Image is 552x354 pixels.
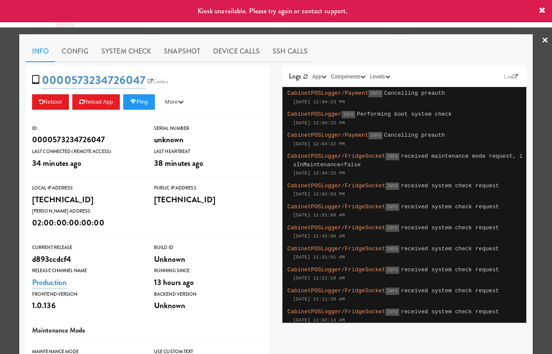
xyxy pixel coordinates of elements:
span: CabinetPOSLogger/Payment [288,132,369,138]
button: Reload App [72,94,120,110]
span: [DATE] 12:04:22 PM [293,141,345,147]
a: System Check [95,41,157,62]
span: [DATE] 11:31:51 AM [293,255,345,260]
span: Cancelling preauth [384,90,445,96]
a: Device Calls [207,41,266,62]
span: CabinetPOSLogger/FridgeSocket [288,225,386,231]
div: [TECHNICAL_ID] [154,192,263,207]
div: Running Since [154,267,263,275]
span: CabinetPOSLogger/FridgeSocket [288,246,386,252]
a: Snapshot [157,41,207,62]
span: INFO [368,132,382,139]
span: [DATE] 12:04:22 PM [293,120,345,126]
div: Backend Version [154,290,263,299]
span: INFO [386,246,399,253]
button: Reboot [32,94,69,110]
span: 34 minutes ago [32,157,81,169]
span: INFO [386,309,399,316]
a: × [542,27,549,54]
div: Last Heartbeat [154,147,263,156]
span: Performing boot system check [357,111,451,117]
span: Logs [289,71,301,81]
a: SSH Calls [266,41,314,62]
div: unknown [154,132,263,147]
span: INFO [386,288,399,295]
div: Unknown [154,252,263,267]
span: Cancelling preauth [384,132,445,138]
button: Levels [368,72,392,81]
button: Ping [123,94,155,110]
span: received system check request [401,246,499,252]
span: received system check request [401,267,499,273]
div: Current Release [32,243,141,252]
a: Link [502,72,520,81]
button: Components [329,72,368,81]
span: [DATE] 12:04:22 PM [293,171,345,176]
a: Config [55,41,95,62]
div: ID [32,124,141,133]
span: Maintenance Mode [32,325,86,335]
span: Kiosk unavailable. Please try again or contact support. [198,6,348,16]
span: CabinetPOSLogger/FridgeSocket [288,288,386,294]
div: Last Connected (Remote Access) [32,147,141,156]
span: received system check request [401,288,499,294]
div: Public IP Address [154,184,263,192]
a: Castles [145,77,170,86]
div: Release Channel Name [32,267,141,275]
div: Build Id [154,243,263,252]
span: received system check request [401,183,499,189]
span: INFO [386,153,399,160]
div: 0000573234726047 [32,132,141,147]
span: received maintenance mode request, isInMaintenance=false [293,153,523,168]
span: [DATE] 11:21:10 AM [293,276,345,281]
span: CabinetPOSLogger/Payment [288,90,369,96]
div: 1.0.136 [32,298,141,313]
button: App [310,72,329,81]
span: INFO [386,183,399,190]
span: received system check request [401,204,499,210]
span: 38 minutes ago [154,157,203,169]
span: received system check request [401,309,499,315]
div: Local IP Address [32,184,141,192]
span: CabinetPOSLogger/FridgeSocket [288,267,386,273]
a: 0000573234726047 [42,72,145,89]
span: [DATE] 12:04:23 PM [293,99,345,105]
span: INFO [386,204,399,211]
span: INFO [368,90,382,97]
span: CabinetPOSLogger/FridgeSocket [288,183,386,189]
span: CabinetPOSLogger/FridgeSocket [288,204,386,210]
div: Unknown [154,298,263,313]
span: [DATE] 12:02:53 PM [293,192,345,197]
span: INFO [341,111,355,118]
div: [TECHNICAL_ID] [32,192,141,207]
div: d893ccdcf4 [32,252,141,267]
span: [DATE] 11:41:08 AM [293,234,345,239]
a: Info [26,41,55,62]
span: 13 hours ago [154,276,194,288]
span: INFO [386,267,399,274]
span: CabinetPOSLogger [288,111,341,117]
span: CabinetPOSLogger/FridgeSocket [288,309,386,315]
div: Serial Number [154,124,263,133]
span: [DATE] 11:11:35 AM [293,297,345,302]
span: INFO [386,225,399,232]
div: 02:00:00:00:00:00 [32,216,141,230]
span: [DATE] 11:51:08 AM [293,213,345,218]
button: More [158,94,190,110]
span: [DATE] 11:02:13 AM [293,318,345,323]
div: [PERSON_NAME] Address [32,207,141,216]
a: Production [32,276,67,288]
div: Frontend Version [32,290,141,299]
span: CabinetPOSLogger/FridgeSocket [288,153,386,159]
span: received system check request [401,225,499,231]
